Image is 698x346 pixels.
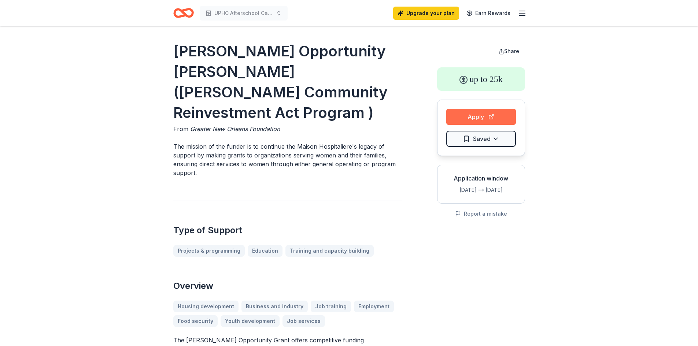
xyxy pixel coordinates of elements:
a: Upgrade your plan [393,7,459,20]
button: Saved [446,131,516,147]
button: Apply [446,109,516,125]
a: Training and capacity building [285,245,374,257]
h2: Type of Support [173,224,402,236]
a: Projects & programming [173,245,245,257]
div: From [173,124,402,133]
div: up to 25k [437,67,525,91]
a: Earn Rewards [462,7,515,20]
div: [DATE] [485,186,519,194]
p: The mission of the funder is to continue the Maison Hospitaliere's legacy of support by making gr... [173,142,402,177]
button: Share [492,44,525,59]
a: Home [173,4,194,22]
div: [DATE] [443,186,477,194]
h2: Overview [173,280,402,292]
button: UPHC Afterschool Care, Homework & Literacy Help Grant [200,6,288,21]
div: Application window [443,174,519,183]
a: Education [248,245,282,257]
button: Report a mistake [455,209,507,218]
span: Saved [473,134,491,144]
span: Share [504,48,519,54]
span: Greater New Orleans Foundation [190,125,280,133]
h1: [PERSON_NAME] Opportunity [PERSON_NAME] ([PERSON_NAME] Community Reinvestment Act Program ) [173,41,402,123]
span: UPHC Afterschool Care, Homework & Literacy Help Grant [214,9,273,18]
